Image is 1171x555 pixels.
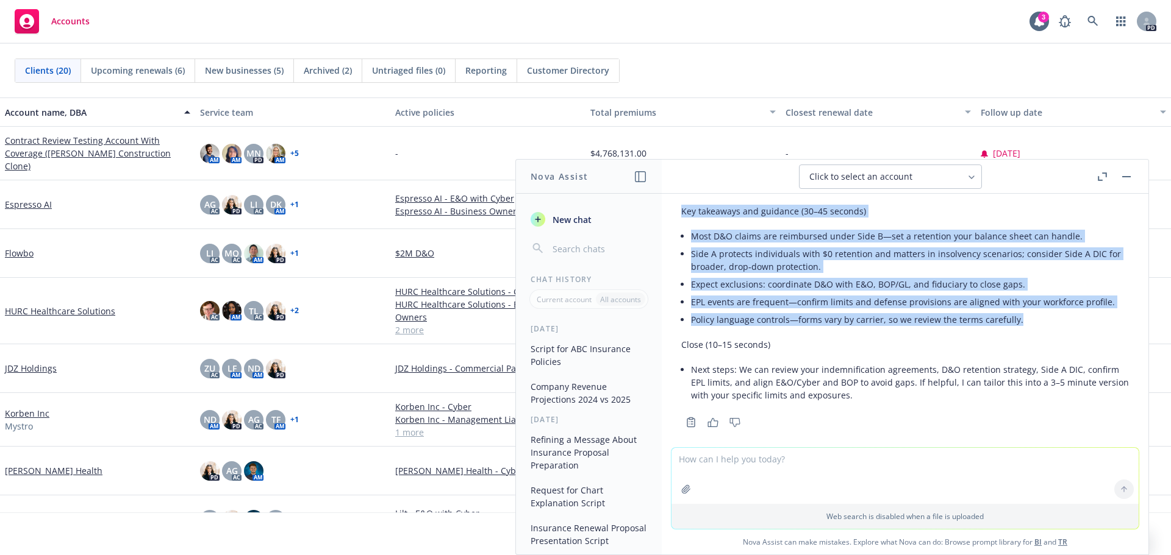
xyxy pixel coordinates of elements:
span: - [395,147,398,160]
img: photo [222,195,242,214]
span: AG [248,413,260,426]
a: Search [1081,9,1105,34]
a: BI [1034,537,1042,547]
img: photo [244,510,263,529]
div: 3 [1038,12,1049,23]
p: Key takeaways and guidance (30–45 seconds) [681,205,1129,217]
a: Accounts [10,4,95,38]
div: Follow up date [981,106,1153,119]
p: Web search is disabled when a file is uploaded [679,511,1131,521]
img: photo [222,410,242,430]
button: Click to select an account [799,164,982,189]
span: [DATE] [993,147,1020,160]
a: Switch app [1109,9,1133,34]
span: Accounts [51,16,90,26]
a: Contract Review Testing Account With Coverage ([PERSON_NAME] Construction Clone) [5,134,190,172]
img: photo [244,244,263,263]
a: Espresso AI - Business Owners [395,205,581,217]
span: Nova Assist can make mistakes. Explore what Nova can do: Browse prompt library for and [667,529,1144,554]
button: New chat [526,208,652,230]
a: Report a Bug [1053,9,1077,34]
li: Most D&O claims are reimbursed under Side B—set a retention your balance sheet can handle. [691,227,1129,245]
img: photo [222,510,242,529]
a: JDZ Holdings [5,362,57,375]
a: + 1 [290,416,299,423]
a: Flowbo [5,247,34,260]
li: EPL events are frequent—confirm limits and defense provisions are aligned with your workforce pro... [691,293,1129,311]
a: JDZ Holdings - Commercial Package [395,362,581,375]
span: ND [248,362,260,375]
a: + 1 [290,250,299,257]
span: - [786,147,789,160]
span: MQ [224,247,239,260]
img: photo [222,301,242,320]
p: Current account [537,294,592,305]
span: TL [249,305,259,317]
span: Customer Directory [527,64,609,77]
svg: Copy to clipboard [686,417,697,428]
p: All accounts [600,294,641,305]
span: ND [204,413,217,426]
span: MN [246,147,261,160]
a: + 1 [290,201,299,208]
a: HURC Healthcare Solutions - Business Owners [395,298,581,323]
a: $2M D&O [395,247,581,260]
a: Espresso AI [5,198,52,211]
span: DK [270,198,282,211]
a: + 2 [290,307,299,314]
span: Untriaged files (0) [372,64,445,77]
button: Thumbs down [725,414,745,431]
div: [DATE] [516,323,662,334]
span: New businesses (5) [205,64,284,77]
button: Follow up date [976,97,1171,127]
div: Closest renewal date [786,106,958,119]
img: photo [200,301,220,320]
button: Refining a Message About Insurance Proposal Preparation [526,430,652,475]
span: AG [226,464,238,477]
span: $4,768,131.00 [590,147,646,160]
div: Active policies [395,106,581,119]
p: Close (10–15 seconds) [681,338,1129,351]
button: Request for Chart Explanation Script [526,480,652,513]
li: Side A protects individuals with $0 retention and matters in insolvency scenarios; consider Side ... [691,245,1129,275]
img: photo [266,301,285,320]
span: Archived (2) [304,64,352,77]
li: Expect exclusions: coordinate D&O with E&O, BOP/GL, and fiduciary to close gaps. [691,275,1129,293]
div: Service team [200,106,385,119]
img: photo [266,144,285,163]
li: Next steps: We can review your indemnification agreements, D&O retention strategy, Side A DIC, co... [691,361,1129,404]
img: photo [266,244,285,263]
button: Closest renewal date [781,97,976,127]
button: Script for ABC Insurance Policies [526,339,652,372]
a: HURC Healthcare Solutions - Cyber [395,285,581,298]
a: Espresso AI - E&O with Cyber [395,192,581,205]
span: Upcoming renewals (6) [91,64,185,77]
a: TR [1058,537,1067,547]
span: ZU [204,362,215,375]
button: Insurance Renewal Proposal Presentation Script [526,518,652,551]
a: Korben Inc [5,407,49,420]
span: Mystro [5,420,33,433]
a: 2 more [395,323,581,336]
span: LI [250,198,257,211]
a: 1 more [395,426,581,439]
span: AG [204,198,216,211]
img: photo [200,461,220,481]
a: + 5 [290,150,299,157]
img: photo [266,359,285,378]
a: [PERSON_NAME] Health - Cyber [395,464,581,477]
span: Reporting [465,64,507,77]
span: LI [206,247,213,260]
div: [DATE] [516,414,662,425]
a: Lilt - E&O with Cyber [395,507,581,520]
li: Policy language controls—forms vary by carrier, so we review the terms carefully. [691,311,1129,328]
div: Account name, DBA [5,106,177,119]
input: Search chats [550,240,647,257]
img: photo [200,144,220,163]
span: LF [227,362,237,375]
img: photo [222,144,242,163]
a: [PERSON_NAME] Health [5,464,102,477]
button: Service team [195,97,390,127]
span: Click to select an account [809,171,912,183]
button: Total premiums [585,97,781,127]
